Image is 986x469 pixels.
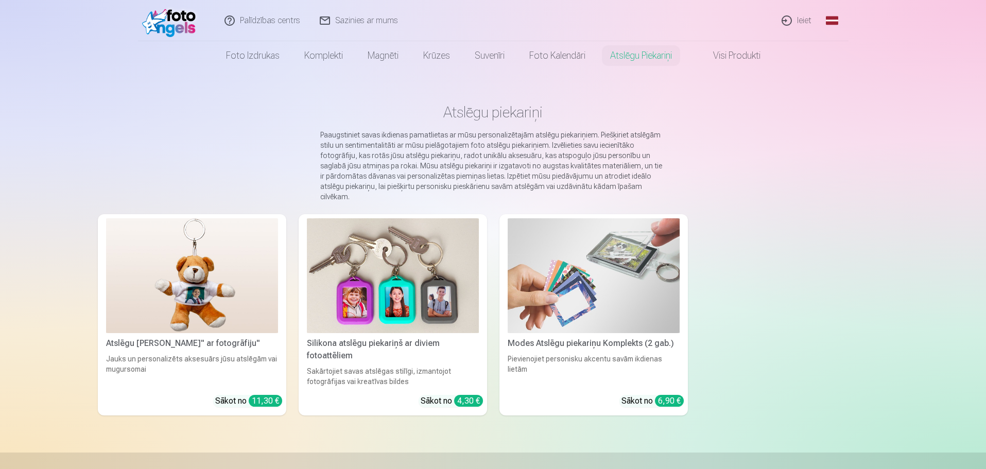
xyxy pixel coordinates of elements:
div: Silikona atslēgu piekariņš ar diviem fotoattēliem [303,337,483,362]
div: Pievienojiet personisku akcentu savām ikdienas lietām [504,354,684,387]
a: Magnēti [355,41,411,70]
a: Komplekti [292,41,355,70]
div: Modes Atslēgu piekariņu Komplekts (2 gab.) [504,337,684,350]
p: Paaugstiniet savas ikdienas pamatlietas ar mūsu personalizētajām atslēgu piekariņiem. Piešķiriet ... [320,130,666,202]
div: 4,30 € [454,395,483,407]
h1: Atslēgu piekariņi [106,103,880,121]
img: /fa1 [142,4,201,37]
div: 11,30 € [249,395,282,407]
div: Sākot no [421,395,483,407]
a: Atslēgu piekariņi [598,41,684,70]
div: Sākot no [621,395,684,407]
div: 6,90 € [655,395,684,407]
a: Modes Atslēgu piekariņu Komplekts (2 gab.)Modes Atslēgu piekariņu Komplekts (2 gab.)Pievienojiet ... [499,214,688,415]
div: Sākot no [215,395,282,407]
a: Suvenīri [462,41,517,70]
a: Atslēgu piekariņš Lācītis" ar fotogrāfiju"Atslēgu [PERSON_NAME]" ar fotogrāfiju"Jauks un personal... [98,214,286,415]
a: Silikona atslēgu piekariņš ar diviem fotoattēliemSilikona atslēgu piekariņš ar diviem fotoattēlie... [299,214,487,415]
img: Atslēgu piekariņš Lācītis" ar fotogrāfiju" [106,218,278,333]
img: Silikona atslēgu piekariņš ar diviem fotoattēliem [307,218,479,333]
a: Foto izdrukas [214,41,292,70]
div: Atslēgu [PERSON_NAME]" ar fotogrāfiju" [102,337,282,350]
div: Sakārtojiet savas atslēgas stilīgi, izmantojot fotogrāfijas vai kreatīvas bildes [303,366,483,387]
a: Visi produkti [684,41,773,70]
img: Modes Atslēgu piekariņu Komplekts (2 gab.) [508,218,680,333]
a: Krūzes [411,41,462,70]
div: Jauks un personalizēts aksesuārs jūsu atslēgām vai mugursomai [102,354,282,387]
a: Foto kalendāri [517,41,598,70]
